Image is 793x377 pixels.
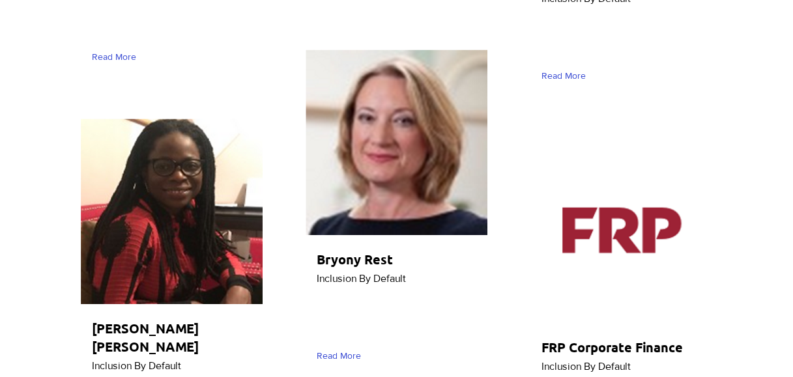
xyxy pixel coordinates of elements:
[92,360,181,371] span: Inclusion By Default
[317,344,367,367] a: Read More
[92,320,199,355] span: [PERSON_NAME] [PERSON_NAME]
[541,339,683,356] span: FRP Corporate Finance
[541,70,586,83] span: Read More
[317,273,406,284] span: Inclusion By Default
[541,361,631,372] span: Inclusion By Default
[541,64,592,87] a: Read More
[317,350,361,363] span: Read More
[317,251,393,268] span: Bryony Rest
[92,46,142,68] a: Read More
[92,51,136,64] span: Read More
